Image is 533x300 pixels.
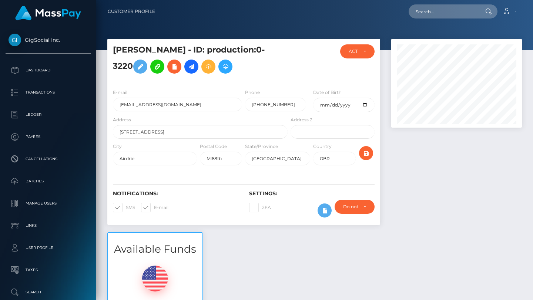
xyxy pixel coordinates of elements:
[113,203,135,212] label: SMS
[6,150,91,168] a: Cancellations
[9,287,88,298] p: Search
[249,191,374,197] h6: Settings:
[291,117,312,123] label: Address 2
[9,109,88,120] p: Ledger
[141,203,168,212] label: E-mail
[108,242,202,256] h3: Available Funds
[9,242,88,253] p: User Profile
[6,61,91,80] a: Dashboard
[6,83,91,102] a: Transactions
[113,89,127,96] label: E-mail
[9,131,88,142] p: Payees
[6,105,91,124] a: Ledger
[340,44,375,58] button: ACTIVE
[9,154,88,165] p: Cancellations
[245,143,278,150] label: State/Province
[409,4,478,18] input: Search...
[6,239,91,257] a: User Profile
[9,65,88,76] p: Dashboard
[6,194,91,213] a: Manage Users
[349,48,358,54] div: ACTIVE
[113,191,238,197] h6: Notifications:
[113,143,122,150] label: City
[6,172,91,191] a: Batches
[6,128,91,146] a: Payees
[9,220,88,231] p: Links
[9,264,88,276] p: Taxes
[113,117,131,123] label: Address
[249,203,271,212] label: 2FA
[9,34,21,46] img: GigSocial Inc.
[200,143,227,150] label: Postal Code
[6,261,91,279] a: Taxes
[108,4,155,19] a: Customer Profile
[15,6,81,20] img: MassPay Logo
[142,266,168,291] img: USD.png
[313,143,332,150] label: Country
[184,60,198,74] a: Initiate Payout
[335,200,375,214] button: Do not require
[6,216,91,235] a: Links
[9,176,88,187] p: Batches
[9,198,88,209] p: Manage Users
[245,89,260,96] label: Phone
[343,204,358,210] div: Do not require
[9,87,88,98] p: Transactions
[113,44,284,77] h5: [PERSON_NAME] - ID: production:0-3220
[313,89,342,96] label: Date of Birth
[6,37,91,43] span: GigSocial Inc.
